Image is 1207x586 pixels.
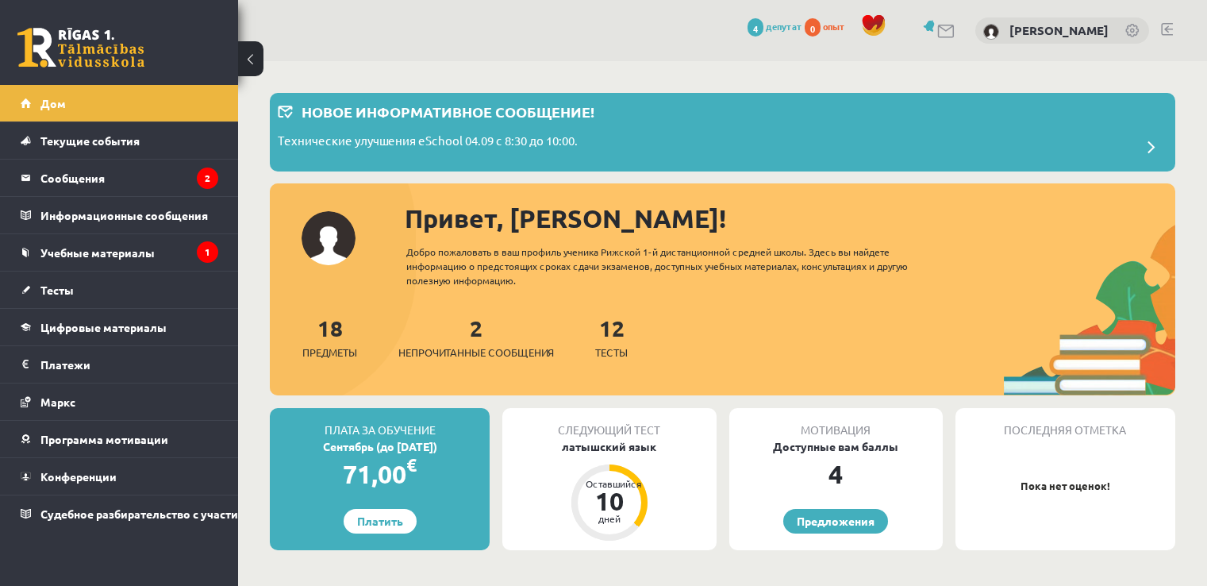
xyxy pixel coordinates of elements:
font: Сентябрь (до [DATE]) [323,439,437,453]
font: опыт [823,20,845,33]
font: Пока нет оценок! [1021,479,1110,492]
font: 4 [828,458,843,490]
font: Учебные материалы [40,245,155,260]
font: дней [598,512,621,525]
a: Тесты [21,272,218,308]
font: Платить [357,514,403,528]
font: 2 [205,172,210,184]
font: Тесты [595,345,628,359]
font: Платежи [40,357,90,372]
font: Цифровые материалы [40,320,167,334]
font: 4 [753,22,758,35]
font: Плата за обучение [325,422,436,437]
a: Сообщения2 [21,160,218,196]
a: Платить [344,509,417,534]
font: Привет, [PERSON_NAME]! [405,202,726,234]
font: 18 [317,314,343,341]
font: Судебное разбирательство с участием [PERSON_NAME] [40,507,347,521]
font: Тесты [40,283,74,297]
font: Текущие события [40,133,140,148]
font: € [406,453,417,476]
a: Конференции [21,458,218,495]
a: Цифровые материалы [21,309,218,345]
a: Платежи [21,346,218,383]
font: 71,00 [343,458,406,490]
a: Информационные сообщения1 [21,197,218,233]
font: Следующий тест [558,422,660,437]
font: Предметы [302,345,357,359]
font: 10 [595,485,624,517]
a: 12Тесты [595,314,628,360]
font: Новое информативное сообщение! [302,102,594,121]
a: 4 депутат [748,20,802,33]
font: Программа мотивации [40,432,168,446]
font: Доступные вам баллы [773,439,898,453]
font: Добро пожаловать в ваш профиль ученика Рижской 1-й дистанционной средней школы. Здесь вы найдете ... [406,245,908,287]
a: 18Предметы [302,314,357,360]
font: Оставшийся [586,477,642,490]
font: Сообщения [40,171,105,185]
a: Маркс [21,384,218,420]
a: [PERSON_NAME] [1009,22,1109,38]
font: 1 [205,245,210,258]
font: 12 [599,314,625,341]
font: Маркс [40,395,75,409]
font: Информационные сообщения [40,208,208,222]
font: Предложения [797,514,874,528]
a: Предложения [783,509,888,534]
a: Учебные материалы [21,234,218,271]
font: Технические улучшения eSchool 04.09 с 8:30 до 10:00. [278,133,578,148]
font: латышский язык [562,439,656,453]
img: Руслан Игнатов [983,24,999,40]
a: латышский язык Оставшийся 10 дней [502,438,716,543]
a: 2Непрочитанные сообщения [398,314,554,360]
font: 0 [810,22,815,35]
font: Последняя отметка [1004,422,1126,437]
font: Дом [40,96,66,110]
a: Судебное разбирательство с участием [PERSON_NAME] [21,495,218,532]
font: Конференции [40,469,117,484]
font: 2 [470,314,482,341]
font: Мотивация [801,422,871,437]
a: Текущие события [21,122,218,159]
a: Программа мотивации [21,421,218,457]
a: 0 опыт [805,20,853,33]
font: депутат [766,20,802,33]
a: Новое информативное сообщение! Технические улучшения eSchool 04.09 с 8:30 до 10:00. [278,101,1167,164]
font: Непрочитанные сообщения [398,345,554,359]
a: Дом [21,85,218,121]
a: Рижская 1-я средняя школа заочного обучения [17,28,144,67]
